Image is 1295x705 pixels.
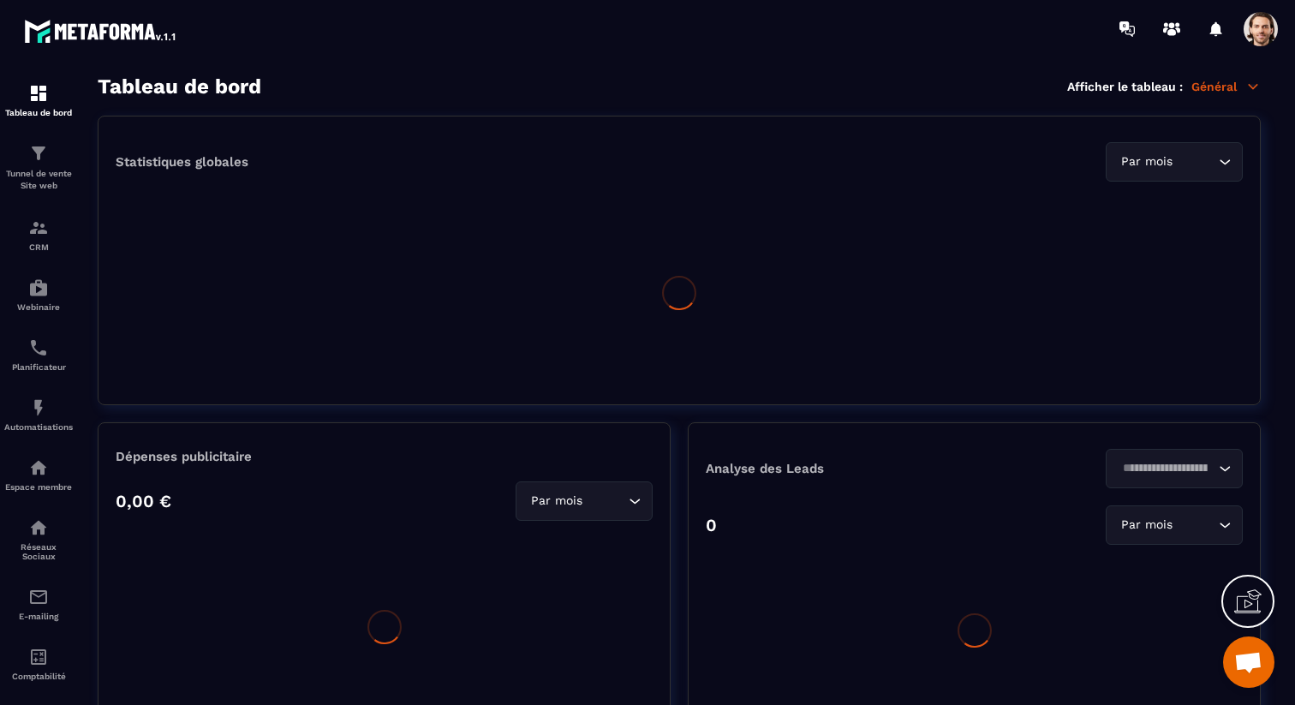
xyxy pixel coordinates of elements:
h3: Tableau de bord [98,75,261,99]
a: schedulerschedulerPlanificateur [4,325,73,385]
p: Espace membre [4,482,73,492]
p: Afficher le tableau : [1067,80,1183,93]
img: formation [28,218,49,238]
img: scheduler [28,338,49,358]
div: Search for option [1106,505,1243,545]
p: Tableau de bord [4,108,73,117]
img: social-network [28,517,49,538]
a: formationformationCRM [4,205,73,265]
p: Dépenses publicitaire [116,449,653,464]
p: E-mailing [4,612,73,621]
p: CRM [4,242,73,252]
div: Ouvrir le chat [1223,636,1274,688]
p: Webinaire [4,302,73,312]
p: Statistiques globales [116,154,248,170]
p: Tunnel de vente Site web [4,168,73,192]
img: automations [28,397,49,418]
p: Comptabilité [4,672,73,681]
p: 0 [706,515,717,535]
a: automationsautomationsAutomatisations [4,385,73,445]
a: formationformationTunnel de vente Site web [4,130,73,205]
p: 0,00 € [116,491,171,511]
p: Réseaux Sociaux [4,542,73,561]
p: Analyse des Leads [706,461,975,476]
span: Par mois [1117,516,1176,535]
a: formationformationTableau de bord [4,70,73,130]
img: formation [28,83,49,104]
input: Search for option [586,492,624,511]
a: automationsautomationsEspace membre [4,445,73,505]
img: email [28,587,49,607]
input: Search for option [1176,152,1214,171]
div: Search for option [516,481,653,521]
a: accountantaccountantComptabilité [4,634,73,694]
img: formation [28,143,49,164]
img: automations [28,457,49,478]
p: Automatisations [4,422,73,432]
a: automationsautomationsWebinaire [4,265,73,325]
img: accountant [28,647,49,667]
span: Par mois [527,492,586,511]
img: logo [24,15,178,46]
input: Search for option [1117,459,1214,478]
p: Général [1191,79,1261,94]
span: Par mois [1117,152,1176,171]
div: Search for option [1106,142,1243,182]
a: emailemailE-mailing [4,574,73,634]
div: Search for option [1106,449,1243,488]
a: social-networksocial-networkRéseaux Sociaux [4,505,73,574]
p: Planificateur [4,362,73,372]
img: automations [28,278,49,298]
input: Search for option [1176,516,1214,535]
